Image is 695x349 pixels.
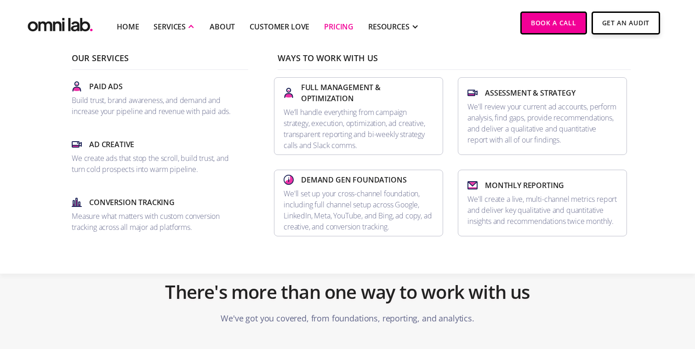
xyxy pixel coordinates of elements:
div: SERVICES [154,21,186,32]
p: Paid Ads [89,81,123,92]
a: Get An Audit [592,11,660,34]
a: Home [117,21,139,32]
a: Ad CreativeWe create ads that stop the scroll, build trust, and turn cold prospects into warm pip... [68,135,245,178]
a: Demand Gen FoundationsWe'll set up your cross-channel foundation, including full channel setup ac... [274,170,443,236]
p: Build trust, brand awareness, and demand and increase your pipeline and revenue with paid ads. [72,95,241,117]
p: Monthly Reporting [485,180,564,191]
a: Monthly ReportingWe'll create a live, multi-channel metrics report and deliver key qualitative an... [458,170,627,236]
a: Customer Love [250,21,309,32]
p: We'll create a live, multi-channel metrics report and deliver key qualitative and quantitative in... [467,194,617,227]
iframe: Chat Widget [530,242,695,349]
p: Assessment & Strategy [485,87,575,98]
a: About [210,21,235,32]
a: home [26,11,95,34]
p: We've got you covered, from foundations, reporting, and analytics. [221,308,474,329]
p: Measure what matters with custom conversion tracking across all major ad platforms. [72,211,241,233]
p: Ad Creative [89,139,134,150]
p: We'll set up your cross-channel foundation, including full channel setup across Google, LinkedIn,... [284,188,433,232]
div: RESOURCES [368,21,410,32]
p: Our Services [72,54,248,70]
p: Demand Gen Foundations [301,174,406,185]
a: Assessment & StrategyWe'll review your current ad accounts, perform analysis, find gaps, provide ... [458,77,627,155]
p: Ways To Work With Us [278,54,631,70]
h2: There's more than one way to work with us [165,276,530,308]
p: We’ll handle everything from campaign strategy, execution, optimization, ad creative, transparent... [284,107,433,151]
a: Full Management & OptimizationWe’ll handle everything from campaign strategy, execution, optimiza... [274,77,443,155]
a: Paid AdsBuild trust, brand awareness, and demand and increase your pipeline and revenue with paid... [68,77,245,120]
p: Conversion Tracking [89,197,175,208]
a: Conversion TrackingMeasure what matters with custom conversion tracking across all major ad platf... [68,193,245,236]
p: Full Management & Optimization [301,82,433,104]
p: We'll review your current ad accounts, perform analysis, find gaps, provide recommendations, and ... [467,101,617,145]
a: Book a Call [520,11,587,34]
img: Omni Lab: B2B SaaS Demand Generation Agency [26,11,95,34]
a: Pricing [324,21,353,32]
p: We create ads that stop the scroll, build trust, and turn cold prospects into warm pipeline. [72,153,241,175]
